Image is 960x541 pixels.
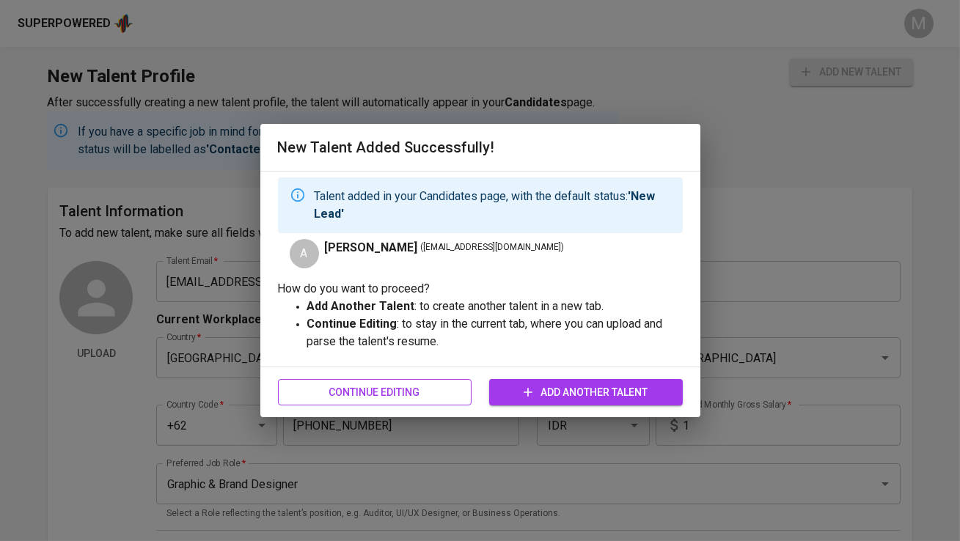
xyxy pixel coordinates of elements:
span: ( [EMAIL_ADDRESS][DOMAIN_NAME] ) [421,240,565,255]
span: Add Another Talent [501,383,671,402]
strong: Add Another Talent [307,299,415,313]
strong: Continue Editing [307,317,397,331]
p: : to stay in the current tab, where you can upload and parse the talent's resume. [307,315,683,350]
p: : to create another talent in a new tab. [307,298,683,315]
span: [PERSON_NAME] [325,239,418,257]
strong: 'New Lead' [315,189,656,221]
h6: New Talent Added Successfully! [278,136,683,159]
p: Talent added in your Candidates page, with the default status: [315,188,671,223]
button: Continue Editing [278,379,472,406]
p: How do you want to proceed? [278,280,683,298]
button: Add Another Talent [489,379,683,406]
span: Continue Editing [290,383,460,402]
div: A [290,239,319,268]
